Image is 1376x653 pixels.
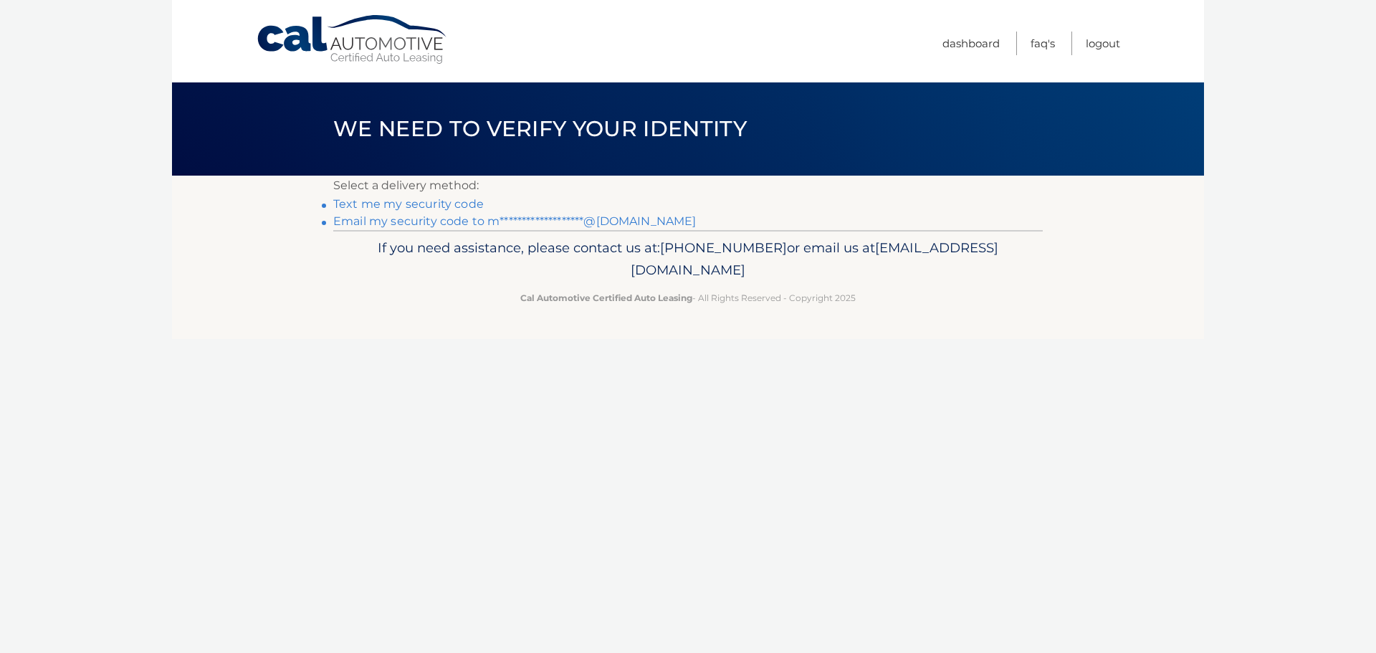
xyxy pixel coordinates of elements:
a: Text me my security code [333,197,484,211]
p: Select a delivery method: [333,176,1043,196]
a: Logout [1086,32,1120,55]
strong: Cal Automotive Certified Auto Leasing [520,292,692,303]
a: FAQ's [1031,32,1055,55]
span: We need to verify your identity [333,115,747,142]
p: If you need assistance, please contact us at: or email us at [343,237,1033,282]
p: - All Rights Reserved - Copyright 2025 [343,290,1033,305]
a: Dashboard [942,32,1000,55]
a: Cal Automotive [256,14,449,65]
span: [PHONE_NUMBER] [660,239,787,256]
